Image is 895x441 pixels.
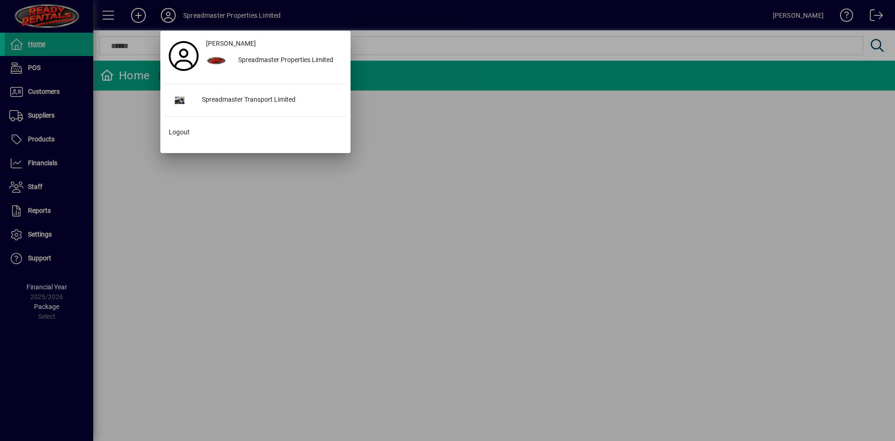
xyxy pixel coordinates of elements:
button: Logout [165,124,346,141]
div: Spreadmaster Transport Limited [194,92,346,109]
div: Spreadmaster Properties Limited [231,52,346,69]
a: Profile [165,48,202,64]
span: Logout [169,127,190,137]
button: Spreadmaster Properties Limited [202,52,346,69]
button: Spreadmaster Transport Limited [165,92,346,109]
a: [PERSON_NAME] [202,35,346,52]
span: [PERSON_NAME] [206,39,256,49]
